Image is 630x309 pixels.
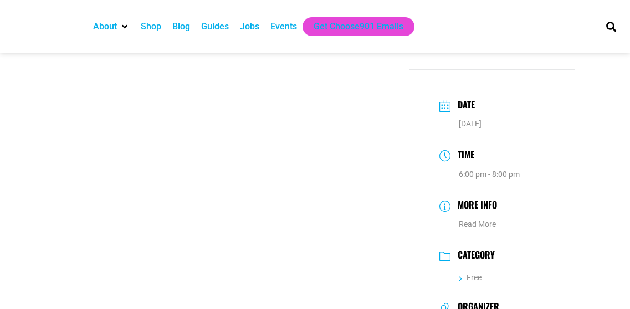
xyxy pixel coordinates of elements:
[88,17,588,36] nav: Main nav
[452,198,497,214] h3: More Info
[172,20,190,33] a: Blog
[459,119,482,128] span: [DATE]
[314,20,403,33] a: Get Choose901 Emails
[201,20,229,33] a: Guides
[459,273,482,282] a: Free
[452,98,475,114] h3: Date
[270,20,297,33] a: Events
[459,220,496,229] a: Read More
[459,170,520,179] abbr: 6:00 pm - 8:00 pm
[240,20,259,33] a: Jobs
[88,17,135,36] div: About
[93,20,117,33] a: About
[452,250,495,263] h3: Category
[141,20,161,33] a: Shop
[452,148,474,164] h3: Time
[602,17,620,36] div: Search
